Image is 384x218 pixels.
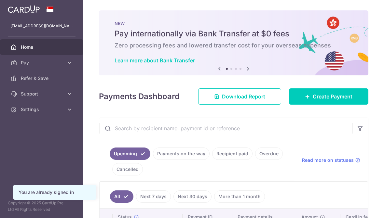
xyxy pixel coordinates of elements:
a: Cancelled [112,163,143,175]
a: Download Report [198,88,281,105]
span: Create Payment [313,93,352,100]
span: Pay [21,59,64,66]
img: Bank transfer banner [99,10,368,75]
p: NEW [115,21,353,26]
a: Overdue [255,147,283,160]
p: [EMAIL_ADDRESS][DOMAIN_NAME] [10,23,73,29]
span: Read more on statuses [302,157,354,163]
span: Download Report [222,93,265,100]
h4: Payments Dashboard [99,91,180,102]
a: Read more on statuses [302,157,360,163]
a: Upcoming [110,147,150,160]
a: Next 30 days [173,190,212,203]
a: Next 7 days [136,190,171,203]
span: Refer & Save [21,75,64,82]
a: Payments on the way [153,147,210,160]
a: Recipient paid [212,147,253,160]
a: More than 1 month [214,190,265,203]
h6: Zero processing fees and lowered transfer cost for your overseas expenses [115,42,353,49]
span: Settings [21,106,64,113]
span: Support [21,91,64,97]
span: Home [21,44,64,50]
h5: Pay internationally via Bank Transfer at $0 fees [115,29,353,39]
div: You are already signed in [19,189,91,196]
a: Learn more about Bank Transfer [115,57,195,64]
a: Create Payment [289,88,368,105]
input: Search by recipient name, payment id or reference [99,118,352,139]
a: All [110,190,133,203]
img: CardUp [8,5,40,13]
